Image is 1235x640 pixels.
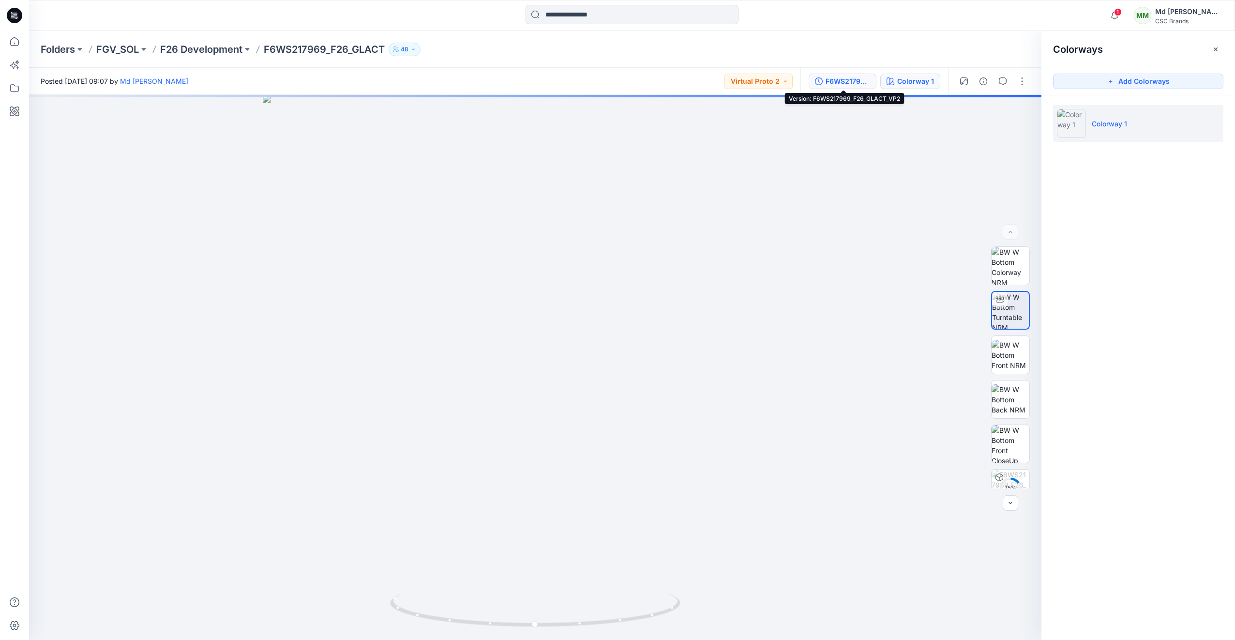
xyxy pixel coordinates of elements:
button: Colorway 1 [880,74,940,89]
a: Md [PERSON_NAME] [120,77,188,85]
span: Posted [DATE] 09:07 by [41,76,188,86]
img: BW W Bottom Front NRM [992,340,1029,370]
div: 15 % [999,484,1022,492]
img: BW W Bottom Turntable NRM [992,292,1029,329]
a: F26 Development [160,43,242,56]
img: Colorway 1 [1057,109,1086,138]
p: 48 [401,44,408,55]
button: Add Colorways [1053,74,1223,89]
img: BW W Bottom Colorway NRM [992,247,1029,285]
img: BW W Bottom Front CloseUp NRM [992,425,1029,463]
div: CSC Brands [1155,17,1223,25]
div: Md [PERSON_NAME] [1155,6,1223,17]
button: Details [976,74,991,89]
img: F6WS217969_F26_GLACT_VP2 Colorway 1 [992,470,1029,507]
h2: Colorways [1053,44,1103,55]
p: F6WS217969_F26_GLACT [264,43,385,56]
a: FGV_SOL [96,43,139,56]
img: BW W Bottom Back NRM [992,384,1029,415]
div: MM [1134,7,1151,24]
a: Folders [41,43,75,56]
div: F6WS217969_F26_GLACT_VP2 [826,76,870,87]
button: 48 [389,43,421,56]
p: Colorway 1 [1092,119,1127,129]
span: 1 [1114,8,1122,16]
button: F6WS217969_F26_GLACT_VP2 [809,74,876,89]
div: Colorway 1 [897,76,934,87]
